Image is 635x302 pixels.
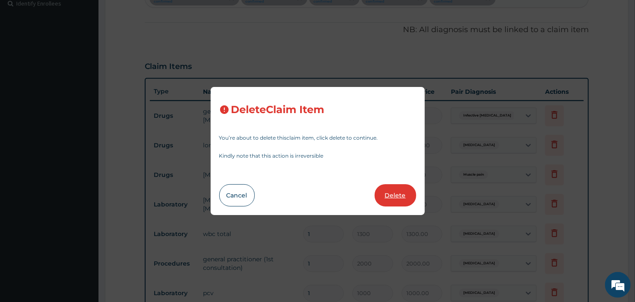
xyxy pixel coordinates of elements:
[219,153,416,158] p: Kindly note that this action is irreversible
[4,206,163,236] textarea: Type your message and hit 'Enter'
[50,94,118,181] span: We're online!
[45,48,144,59] div: Chat with us now
[231,104,325,116] h3: Delete Claim Item
[219,184,255,206] button: Cancel
[375,184,416,206] button: Delete
[219,135,416,141] p: You’re about to delete this claim item , click delete to continue.
[16,43,35,64] img: d_794563401_company_1708531726252_794563401
[140,4,161,25] div: Minimize live chat window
